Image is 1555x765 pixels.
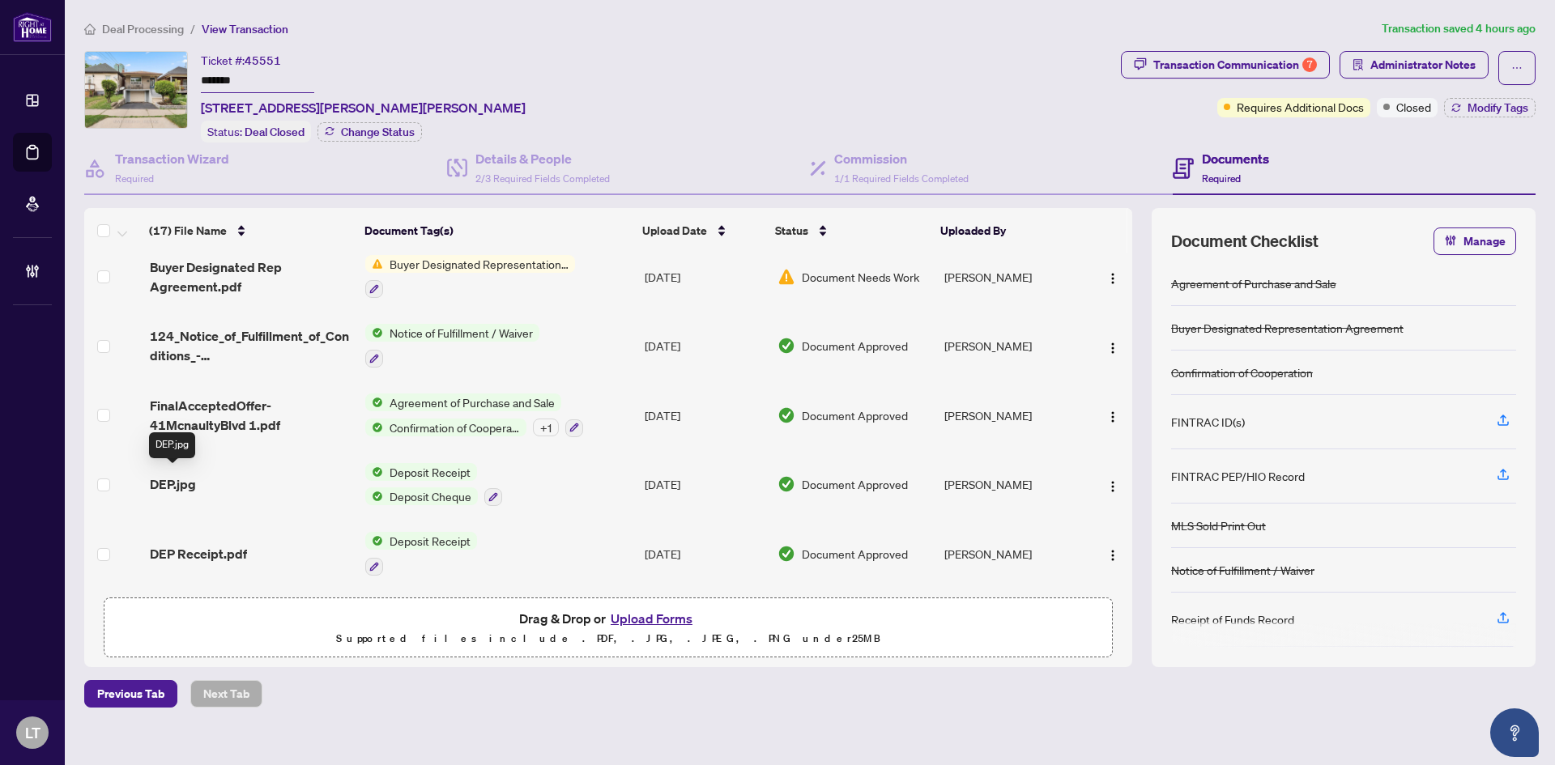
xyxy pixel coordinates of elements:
img: logo [13,12,52,42]
span: 2/3 Required Fields Completed [475,172,610,185]
h4: Transaction Wizard [115,149,229,168]
span: Drag & Drop or [519,608,697,629]
button: Status IconDeposit ReceiptStatus IconDeposit Cheque [365,463,502,507]
span: Deposit Receipt [383,463,477,481]
span: Modify Tags [1468,102,1528,113]
span: Deposit Cheque [383,487,478,505]
button: Logo [1100,541,1126,567]
td: [DATE] [638,380,772,450]
span: Document Checklist [1171,230,1319,253]
button: Status IconDeposit Receipt [365,532,477,576]
div: 7 [1302,57,1317,72]
div: MLS Sold Print Out [1171,516,1266,534]
span: Buyer Designated Rep Agreement.pdf [150,257,352,296]
button: Logo [1100,264,1126,290]
td: [DATE] [638,519,772,589]
td: [DATE] [638,311,772,380]
img: Status Icon [365,532,383,550]
span: Document Approved [802,545,908,563]
h4: Details & People [475,149,610,168]
span: Previous Tab [97,681,164,707]
div: DEP.jpg [149,432,195,458]
img: Status Icon [365,393,383,411]
img: Status Icon [365,487,383,505]
img: Status Icon [365,255,383,273]
button: Upload Forms [606,608,697,629]
span: 124_Notice_of_Fulfillment_of_Conditions_-_Agreement_of_Purchase_and_Sale_-_A_-_PropTx-[PERSON_NAM... [150,326,352,365]
th: Upload Date [636,208,769,253]
span: View Transaction [202,22,288,36]
img: Document Status [777,475,795,493]
div: + 1 [533,419,559,436]
span: 45551 [245,53,281,68]
th: Status [769,208,935,253]
img: Status Icon [365,419,383,436]
span: Document Approved [802,475,908,493]
span: FinalAcceptedOffer-41McnaultyBlvd 1.pdf [150,396,352,435]
button: Next Tab [190,680,262,708]
span: solution [1353,59,1364,70]
button: Logo [1100,402,1126,428]
span: Change Status [341,126,415,138]
td: [PERSON_NAME] [938,380,1085,450]
img: Document Status [777,545,795,563]
li: / [190,19,195,38]
td: [DATE] [638,450,772,520]
img: Status Icon [365,463,383,481]
span: Document Needs Work [802,268,919,286]
button: Logo [1100,471,1126,497]
img: Document Status [777,337,795,355]
img: Logo [1106,272,1119,285]
span: [STREET_ADDRESS][PERSON_NAME][PERSON_NAME] [201,98,526,117]
span: Required [1202,172,1241,185]
button: Change Status [317,122,422,142]
td: [PERSON_NAME] [938,450,1085,520]
span: Buyer Designated Representation Agreement [383,255,575,273]
img: Logo [1106,549,1119,562]
span: Agreement of Purchase and Sale [383,393,561,411]
span: Administrator Notes [1370,52,1476,78]
td: [PERSON_NAME] [938,519,1085,589]
img: Logo [1106,342,1119,355]
span: Closed [1396,98,1431,116]
div: Agreement of Purchase and Sale [1171,274,1336,292]
button: Previous Tab [84,680,177,708]
button: Open asap [1490,708,1539,757]
th: Uploaded By [934,208,1080,253]
div: Transaction Communication [1153,52,1317,78]
div: FINTRAC ID(s) [1171,413,1245,431]
div: Ticket #: [201,51,281,70]
p: Supported files include .PDF, .JPG, .JPEG, .PNG under 25 MB [114,629,1102,648]
span: DEP.jpg [150,474,196,494]
span: Status [775,222,808,240]
td: [PERSON_NAME] [938,311,1085,380]
div: FINTRAC PEP/HIO Record [1171,467,1305,485]
span: Document Approved [802,406,908,424]
span: Deal Closed [245,125,305,139]
span: Document Approved [802,337,908,355]
span: home [84,23,96,35]
td: [DATE] [638,242,772,312]
button: Logo [1100,333,1126,359]
button: Status IconAgreement of Purchase and SaleStatus IconConfirmation of Cooperation+1 [365,393,583,437]
span: 1/1 Required Fields Completed [834,172,969,185]
span: DEP Receipt.pdf [150,544,247,563]
h4: Documents [1202,149,1269,168]
span: Requires Additional Docs [1237,98,1364,116]
button: Status IconBuyer Designated Representation Agreement [365,255,575,299]
span: (17) File Name [149,222,227,240]
span: Manage [1463,228,1506,254]
div: Status: [201,121,311,142]
span: Upload Date [642,222,707,240]
div: Receipt of Funds Record [1171,610,1294,628]
h4: Commission [834,149,969,168]
article: Transaction saved 4 hours ago [1382,19,1536,38]
span: Confirmation of Cooperation [383,419,526,436]
img: Document Status [777,406,795,424]
div: Confirmation of Cooperation [1171,363,1313,381]
button: Status IconNotice of Fulfillment / Waiver [365,324,539,368]
div: Notice of Fulfillment / Waiver [1171,561,1314,579]
img: Logo [1106,410,1119,423]
span: Drag & Drop orUpload FormsSupported files include .PDF, .JPG, .JPEG, .PNG under25MB [104,598,1112,658]
span: Deposit Receipt [383,532,477,550]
